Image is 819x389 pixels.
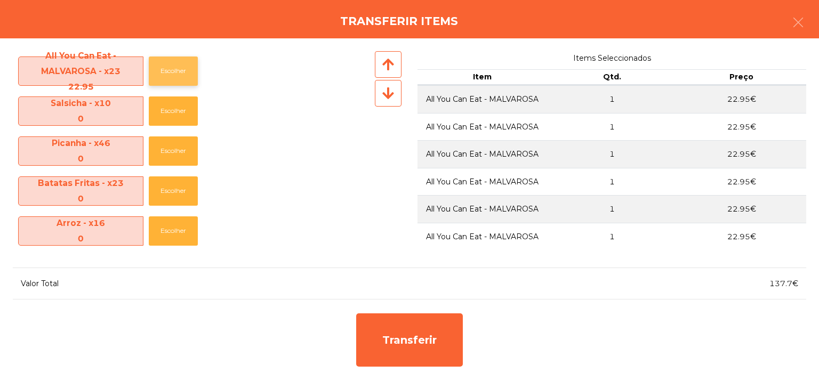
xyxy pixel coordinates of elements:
[547,113,677,141] td: 1
[149,96,198,126] button: Escolher
[677,85,806,113] td: 22.95€
[547,140,677,168] td: 1
[417,195,547,223] td: All You Can Eat - MALVAROSA
[417,140,547,168] td: All You Can Eat - MALVAROSA
[417,69,547,85] th: Item
[19,79,143,94] div: 22.95
[356,313,463,367] div: Transferir
[677,223,806,250] td: 22.95€
[19,111,143,126] div: 0
[149,136,198,166] button: Escolher
[547,85,677,113] td: 1
[149,176,198,206] button: Escolher
[677,113,806,141] td: 22.95€
[417,85,547,113] td: All You Can Eat - MALVAROSA
[19,135,143,166] span: Picanha - x46
[547,168,677,196] td: 1
[19,215,143,246] span: Arroz - x16
[547,69,677,85] th: Qtd.
[677,168,806,196] td: 22.95€
[417,223,547,250] td: All You Can Eat - MALVAROSA
[19,231,143,246] div: 0
[547,223,677,250] td: 1
[19,191,143,206] div: 0
[417,113,547,141] td: All You Can Eat - MALVAROSA
[19,151,143,166] div: 0
[769,279,798,288] span: 137.7€
[19,175,143,206] span: Batatas Fritas - x23
[19,95,143,126] span: Salsicha - x10
[149,216,198,246] button: Escolher
[340,13,458,29] h4: Transferir items
[677,195,806,223] td: 22.95€
[677,140,806,168] td: 22.95€
[547,195,677,223] td: 1
[21,279,59,288] span: Valor Total
[149,56,198,86] button: Escolher
[417,51,806,66] span: Items Seleccionados
[19,48,143,95] span: All You Can Eat - MALVAROSA - x23
[677,69,806,85] th: Preço
[417,168,547,196] td: All You Can Eat - MALVAROSA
